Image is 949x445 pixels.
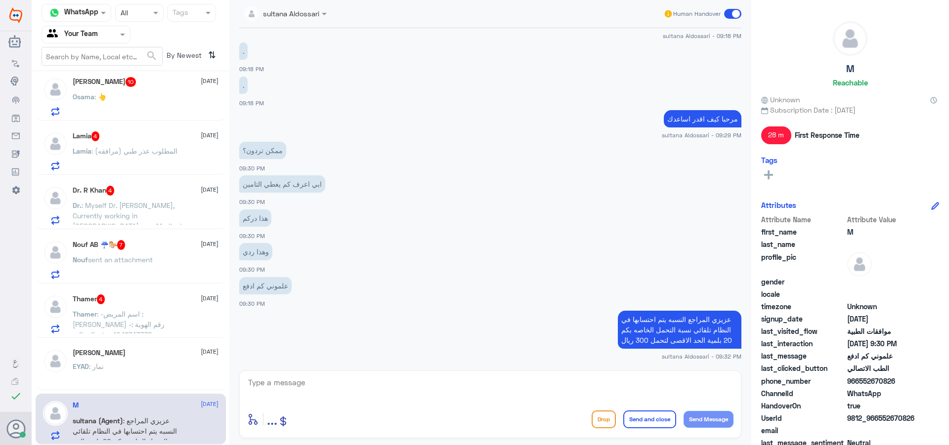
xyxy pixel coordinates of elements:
button: search [146,48,158,64]
span: 09:30 PM [239,233,265,239]
span: [DATE] [201,240,218,248]
h6: Attributes [761,201,796,209]
span: : Myself Dr. [PERSON_NAME], Currently working in [GEOGRAPHIC_DATA] as a Medical Officer in [GEOGR... [73,201,181,344]
span: 2025-08-16T18:30:28.442Z [847,338,919,349]
span: [DATE] [201,131,218,140]
i: check [10,390,22,402]
span: [DATE] [201,400,218,408]
span: Lamia [73,147,91,155]
span: : نمار [89,362,104,370]
span: HandoverOn [761,401,845,411]
span: : المطلوب عذر طبي (مرافقه) [91,147,177,155]
div: Tags [171,7,188,20]
span: Nouf [73,255,88,264]
span: ChannelId [761,388,845,399]
span: 2025-08-16T17:43:21.693Z [847,314,919,324]
button: Avatar [6,419,25,438]
span: : 👆 [94,92,106,101]
p: 16/8/2025, 9:18 PM [239,42,248,60]
span: Dr. [73,201,82,209]
span: [DATE] [201,185,218,194]
p: 16/8/2025, 9:30 PM [239,277,292,294]
span: 2 [847,388,919,399]
h5: Lamia [73,131,100,141]
img: Widebot Logo [9,7,22,23]
span: First Response Time [795,130,860,140]
span: last_name [761,239,845,249]
span: By Newest [163,47,204,67]
img: defaultAdmin.png [43,77,68,102]
span: Thamer [73,310,97,318]
span: null [847,425,919,436]
span: Subscription Date : [DATE] [761,105,939,115]
span: 09:30 PM [239,300,265,307]
img: defaultAdmin.png [43,131,68,156]
img: defaultAdmin.png [43,349,68,373]
span: Unknown [847,301,919,312]
span: Attribute Value [847,214,919,225]
span: M [847,227,919,237]
span: signup_date [761,314,845,324]
input: Search by Name, Local etc… [42,47,162,65]
h5: EYAD ASSIDMI [73,349,126,357]
span: locale [761,289,845,299]
button: ... [267,408,277,430]
img: defaultAdmin.png [43,294,68,319]
button: Drop [592,410,616,428]
p: 16/8/2025, 9:30 PM [239,243,272,260]
p: 16/8/2025, 9:18 PM [239,77,248,94]
span: 9812_966552670826 [847,413,919,423]
span: 09:30 PM [239,266,265,273]
i: ⇅ [208,47,216,63]
span: phone_number [761,376,845,386]
h5: M [846,63,855,75]
span: last_interaction [761,338,845,349]
span: email [761,425,845,436]
img: defaultAdmin.png [43,401,68,426]
img: whatsapp.png [47,5,62,20]
span: [DATE] [201,294,218,303]
span: 10 [126,77,136,87]
span: last_clicked_button [761,363,845,373]
span: ... [267,410,277,428]
span: first_name [761,227,845,237]
img: defaultAdmin.png [833,22,867,55]
img: defaultAdmin.png [43,186,68,210]
span: true [847,401,919,411]
span: : -اسم المريض : [PERSON_NAME] -رقم الهوية : 1048743338 -رقم الجوال : 0533669295 ما المطلوب؟ في تح... [73,310,183,370]
h5: Dr. R Khan [73,186,115,196]
span: الطب الاتصالي [847,363,919,373]
h6: Reachable [833,78,868,87]
h5: Thamer [73,294,105,304]
p: 16/8/2025, 9:30 PM [239,209,271,227]
span: 966552670826 [847,376,919,386]
span: search [146,50,158,62]
p: 16/8/2025, 9:29 PM [664,110,741,127]
span: last_visited_flow [761,326,845,336]
span: 09:18 PM [239,100,264,106]
span: 09:30 PM [239,199,265,205]
span: 28 m [761,126,791,144]
span: 4 [106,186,115,196]
p: 16/8/2025, 9:32 PM [618,311,741,349]
span: 4 [91,131,100,141]
span: موافقات الطبية [847,326,919,336]
span: sultana Aldossari - 09:29 PM [662,131,741,139]
img: defaultAdmin.png [847,252,872,277]
h5: Osama Mansour [73,77,136,87]
button: Send and close [623,410,676,428]
img: defaultAdmin.png [43,240,68,265]
h5: M [73,401,79,409]
p: 16/8/2025, 9:30 PM [239,175,325,193]
span: timezone [761,301,845,312]
span: 4 [97,294,105,304]
p: 16/8/2025, 9:30 PM [239,142,286,159]
span: sultana (Agent) [73,416,123,425]
button: Send Message [684,411,733,428]
span: profile_pic [761,252,845,275]
span: 09:30 PM [239,165,265,171]
span: [DATE] [201,347,218,356]
span: Unknown [761,94,800,105]
img: yourTeam.svg [47,27,62,42]
span: sent an attachment [88,255,153,264]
